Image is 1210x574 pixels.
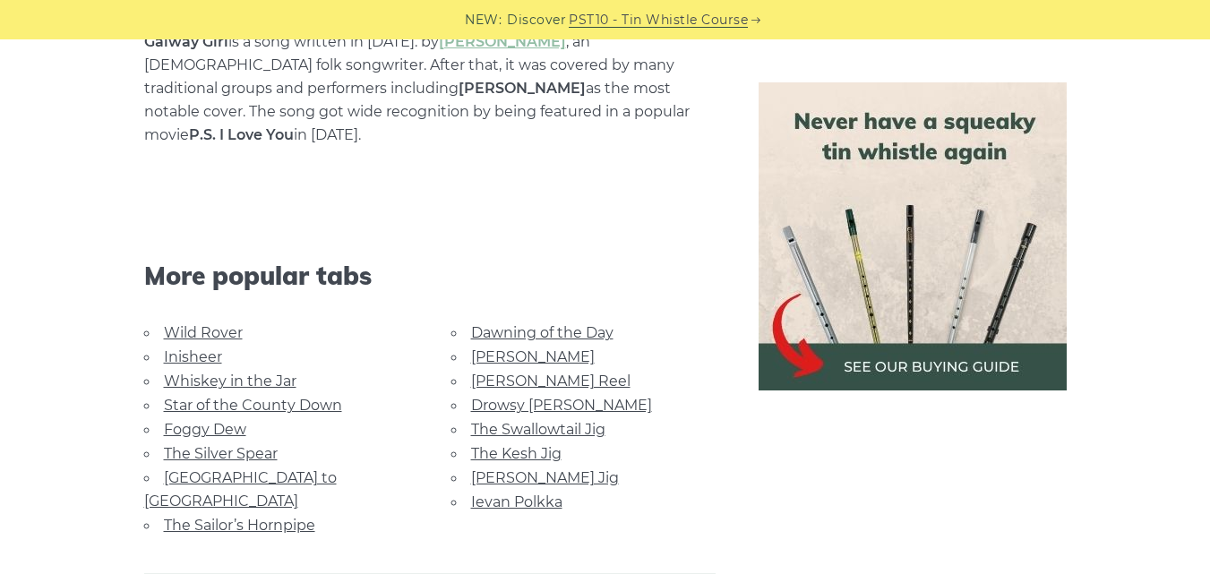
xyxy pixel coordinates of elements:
[189,126,294,143] strong: P.S. I Love You
[144,261,716,291] span: More popular tabs
[144,30,716,147] p: is a song written in [DATE]. by , an [DEMOGRAPHIC_DATA] folk songwriter. After that, it was cover...
[164,324,243,341] a: Wild Rover
[465,10,502,30] span: NEW:
[471,445,562,462] a: The Kesh Jig
[144,33,228,50] strong: Galway Girl
[164,445,278,462] a: The Silver Spear
[459,80,586,97] strong: [PERSON_NAME]
[759,82,1067,390] img: tin whistle buying guide
[471,493,562,510] a: Ievan Polkka
[164,373,296,390] a: Whiskey in the Jar
[164,348,222,365] a: Inisheer
[471,469,619,486] a: [PERSON_NAME] Jig
[471,373,631,390] a: [PERSON_NAME] Reel
[507,10,566,30] span: Discover
[471,421,605,438] a: The Swallowtail Jig
[144,469,337,510] a: [GEOGRAPHIC_DATA] to [GEOGRAPHIC_DATA]
[164,517,315,534] a: The Sailor’s Hornpipe
[164,421,246,438] a: Foggy Dew
[471,397,652,414] a: Drowsy [PERSON_NAME]
[164,397,342,414] a: Star of the County Down
[439,33,566,50] a: [PERSON_NAME]
[569,10,748,30] a: PST10 - Tin Whistle Course
[471,324,614,341] a: Dawning of the Day
[471,348,595,365] a: [PERSON_NAME]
